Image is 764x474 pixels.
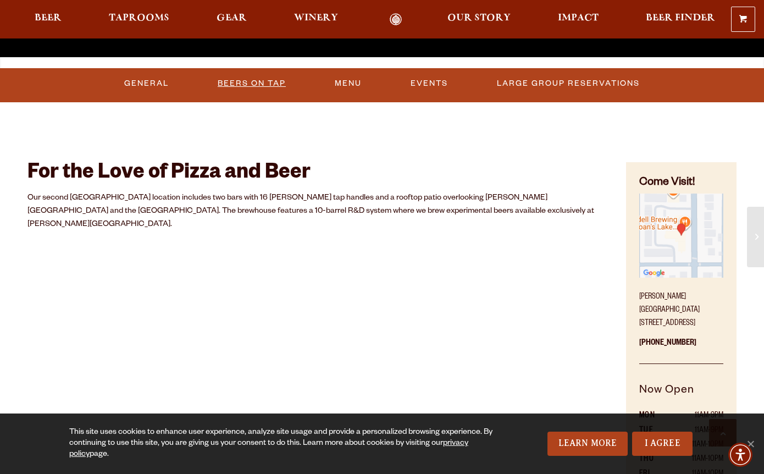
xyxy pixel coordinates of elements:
[69,439,468,459] a: privacy policy
[375,13,416,26] a: Odell Home
[639,382,723,410] h5: Now Open
[120,71,173,96] a: General
[27,162,599,186] h2: For the Love of Pizza and Beer
[209,13,254,26] a: Gear
[668,409,723,423] td: 11AM-9PM
[547,432,628,456] a: Learn More
[639,13,722,26] a: Beer Finder
[492,71,644,96] a: Large Group Reservations
[69,427,495,460] div: This site uses cookies to enhance user experience, analyze site usage and provide a personalized ...
[102,13,176,26] a: Taprooms
[217,14,247,23] span: Gear
[287,13,345,26] a: Winery
[109,14,169,23] span: Taprooms
[639,284,723,330] p: [PERSON_NAME][GEOGRAPHIC_DATA] [STREET_ADDRESS]
[558,14,599,23] span: Impact
[294,14,338,23] span: Winery
[35,14,62,23] span: Beer
[447,14,511,23] span: Our Story
[27,13,69,26] a: Beer
[330,71,366,96] a: Menu
[639,194,723,278] img: Small thumbnail of location on map
[213,71,290,96] a: Beers On Tap
[646,14,715,23] span: Beer Finder
[639,272,723,281] a: Find on Google Maps (opens in a new window)
[639,175,723,191] h4: Come Visit!
[440,13,518,26] a: Our Story
[551,13,606,26] a: Impact
[406,71,452,96] a: Events
[639,330,723,364] p: [PHONE_NUMBER]
[639,409,668,423] th: MON
[632,432,693,456] a: I Agree
[728,443,752,467] div: Accessibility Menu
[27,192,599,232] p: Our second [GEOGRAPHIC_DATA] location includes two bars with 16 [PERSON_NAME] tap handles and a r...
